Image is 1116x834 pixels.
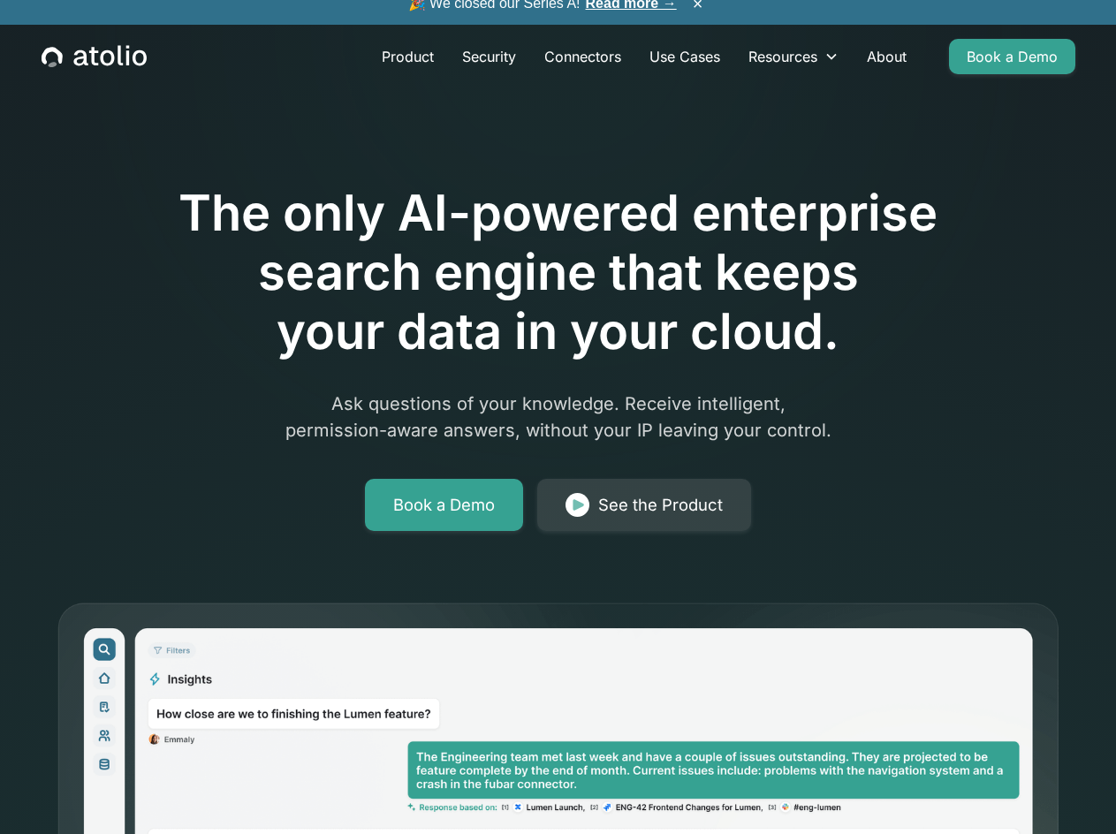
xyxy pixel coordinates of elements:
a: home [42,45,147,68]
h1: The only AI-powered enterprise search engine that keeps your data in your cloud. [106,184,1011,362]
a: About [853,39,921,74]
a: Book a Demo [365,479,523,532]
a: Product [368,39,448,74]
div: Resources [734,39,853,74]
div: Resources [748,46,817,67]
a: Security [448,39,530,74]
a: Book a Demo [949,39,1075,74]
a: See the Product [537,479,751,532]
p: Ask questions of your knowledge. Receive intelligent, permission-aware answers, without your IP l... [219,390,898,444]
div: See the Product [598,493,723,518]
a: Use Cases [635,39,734,74]
a: Connectors [530,39,635,74]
